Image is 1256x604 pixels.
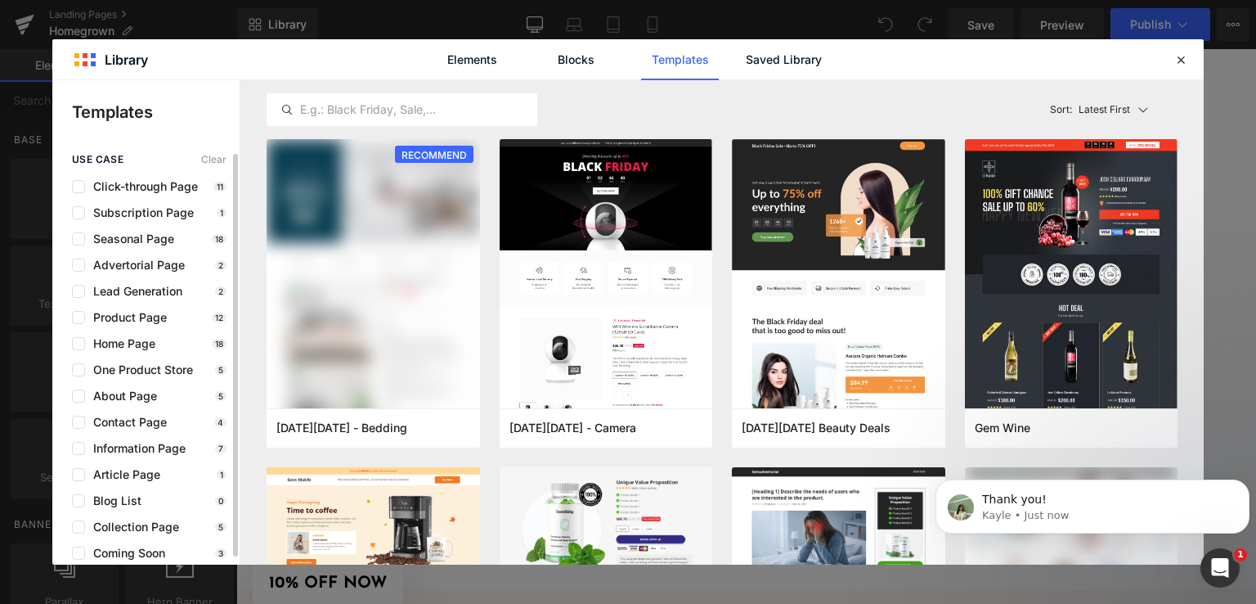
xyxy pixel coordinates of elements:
span: Clear [201,154,227,165]
p: 18 [212,339,227,349]
span: Article Page [85,468,160,481]
span: Cyber Monday - Bedding [276,421,407,435]
p: 1 [217,208,227,218]
p: 5 [215,522,227,532]
span: Lead Generation [85,285,182,298]
p: Latest First [1079,102,1130,117]
span: RECOMMEND [395,146,473,165]
a: Blocks [537,39,615,80]
span: Subscription Page [85,206,194,219]
p: Templates [72,100,240,124]
a: Elements [433,39,511,80]
span: Black Friday Beauty Deals [742,421,890,435]
p: 2 [215,260,227,270]
span: Information Page [85,442,186,455]
span: Contact Page [85,416,167,429]
a: Saved Library [745,39,823,80]
input: E.g.: Black Friday, Sale,... [267,100,536,119]
p: Start building your page [285,228,735,248]
p: 7 [215,444,227,453]
span: Sort: [1050,104,1072,115]
a: Grow Guides [491,54,640,108]
a: Templates [641,39,719,80]
p: 5 [215,365,227,375]
span: Gem Wine [975,421,1030,435]
p: 18 [212,234,227,244]
span: Coming Soon [85,547,165,560]
span: 1 [1234,548,1247,561]
span: Product Page [85,311,167,324]
span: One Product Store [85,363,193,376]
span: Home Page [85,337,155,350]
p: 0 [215,496,227,506]
p: or Drag & Drop elements from left sidebar [285,466,735,477]
span: Collection Page [85,521,179,534]
iframe: Intercom notifications message [929,445,1256,560]
button: Latest FirstSort:Latest First [1043,93,1178,126]
a: Explore Template [437,420,584,453]
span: 10% OFF NOW [33,526,150,543]
iframe: Intercom live chat [1200,548,1240,588]
span: Seasonal Page [85,232,174,246]
p: 3 [215,548,227,558]
span: About Page [85,390,157,403]
p: 4 [214,417,227,427]
p: 2 [215,286,227,296]
p: 11 [213,182,227,192]
p: 1 [217,470,227,480]
p: 5 [215,391,227,401]
span: Blog List [85,494,141,507]
span: Black Friday - Camera [509,421,636,435]
div: 10% OFF NOW [16,514,167,555]
span: use case [72,154,123,165]
p: 12 [212,313,227,322]
span: Click-through Page [85,180,198,193]
span: Advertorial Page [85,259,185,272]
